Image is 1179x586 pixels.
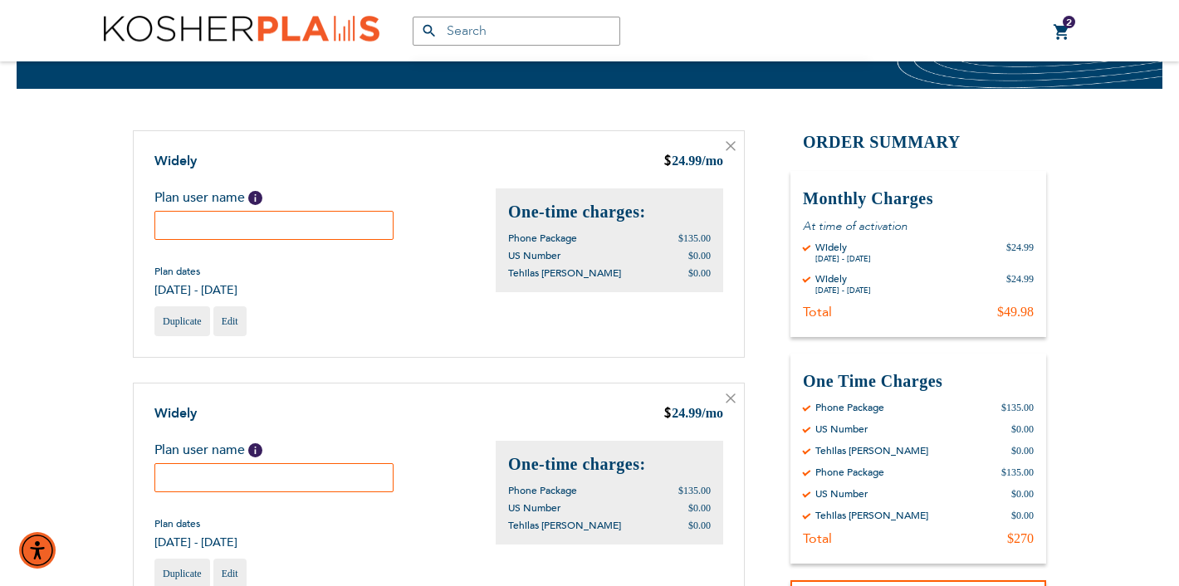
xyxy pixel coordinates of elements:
[688,520,711,531] span: $0.00
[154,265,237,278] span: Plan dates
[222,568,238,579] span: Edit
[163,568,202,579] span: Duplicate
[19,532,56,569] div: Accessibility Menu
[815,509,928,522] div: Tehilas [PERSON_NAME]
[163,315,202,327] span: Duplicate
[154,282,237,298] span: [DATE] - [DATE]
[154,306,210,336] a: Duplicate
[1053,22,1071,42] a: 2
[154,188,245,207] span: Plan user name
[1066,16,1072,29] span: 2
[997,304,1034,320] div: $49.98
[790,130,1046,154] h2: Order Summary
[1011,444,1034,457] div: $0.00
[1011,487,1034,501] div: $0.00
[815,272,871,286] div: Widely
[154,517,237,530] span: Plan dates
[508,232,577,245] span: Phone Package
[154,535,237,550] span: [DATE] - [DATE]
[678,232,711,244] span: $135.00
[688,267,711,279] span: $0.00
[154,404,197,422] a: Widely
[663,152,723,172] div: 24.99
[678,485,711,496] span: $135.00
[815,401,884,414] div: Phone Package
[508,266,621,280] span: Tehilas [PERSON_NAME]
[702,154,723,168] span: /mo
[803,218,1034,234] p: At time of activation
[508,484,577,497] span: Phone Package
[815,241,871,254] div: Widely
[1011,422,1034,436] div: $0.00
[248,443,262,457] span: Help
[688,250,711,261] span: $0.00
[104,16,379,46] img: Kosher Plans
[663,405,672,424] span: $
[508,453,711,476] h2: One-time charges:
[815,254,871,264] div: [DATE] - [DATE]
[1001,466,1034,479] div: $135.00
[1011,509,1034,522] div: $0.00
[815,444,928,457] div: Tehilas [PERSON_NAME]
[1007,530,1034,547] div: $270
[508,201,711,223] h2: One-time charges:
[508,249,560,262] span: US Number
[815,422,868,436] div: US Number
[815,286,871,295] div: [DATE] - [DATE]
[508,519,621,532] span: Tehilas [PERSON_NAME]
[663,153,672,172] span: $
[803,188,1034,210] h3: Monthly Charges
[1001,401,1034,414] div: $135.00
[803,370,1034,393] h3: One Time Charges
[154,152,197,170] a: Widely
[688,502,711,514] span: $0.00
[1006,272,1034,295] div: $24.99
[803,530,832,547] div: Total
[508,501,560,515] span: US Number
[413,17,620,46] input: Search
[702,406,723,420] span: /mo
[815,466,884,479] div: Phone Package
[154,441,245,459] span: Plan user name
[663,404,723,424] div: 24.99
[222,315,238,327] span: Edit
[803,304,832,320] div: Total
[213,306,247,336] a: Edit
[248,191,262,205] span: Help
[1006,241,1034,264] div: $24.99
[815,487,868,501] div: US Number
